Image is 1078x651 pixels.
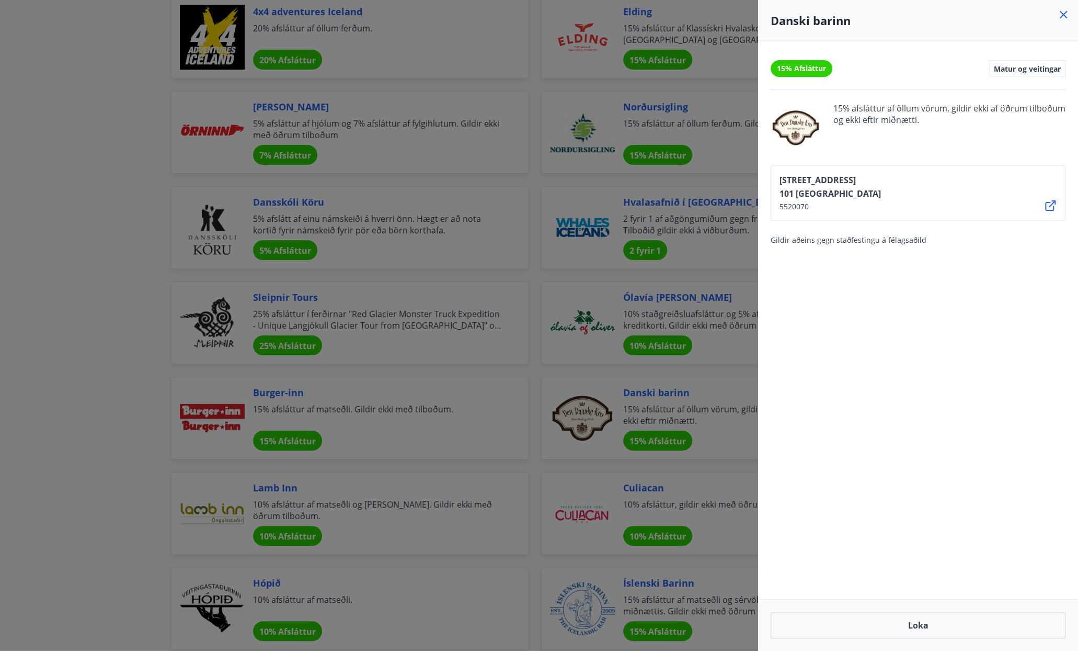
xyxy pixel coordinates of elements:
[771,235,926,245] span: Gildir aðeins gegn staðfestingu á félagsaðild
[779,201,881,212] span: 5520070
[833,103,1065,153] span: 15% afsláttur af öllum vörum, gildir ekki af öðrum tilboðum og ekki eftir miðnætti.
[994,64,1061,73] span: Matur og veitingar
[779,188,881,199] span: 101 [GEOGRAPHIC_DATA]
[777,63,826,74] span: 15% Afsláttur
[779,174,881,186] span: [STREET_ADDRESS]
[771,612,1065,638] button: Loka
[771,13,1065,28] h4: Danski barinn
